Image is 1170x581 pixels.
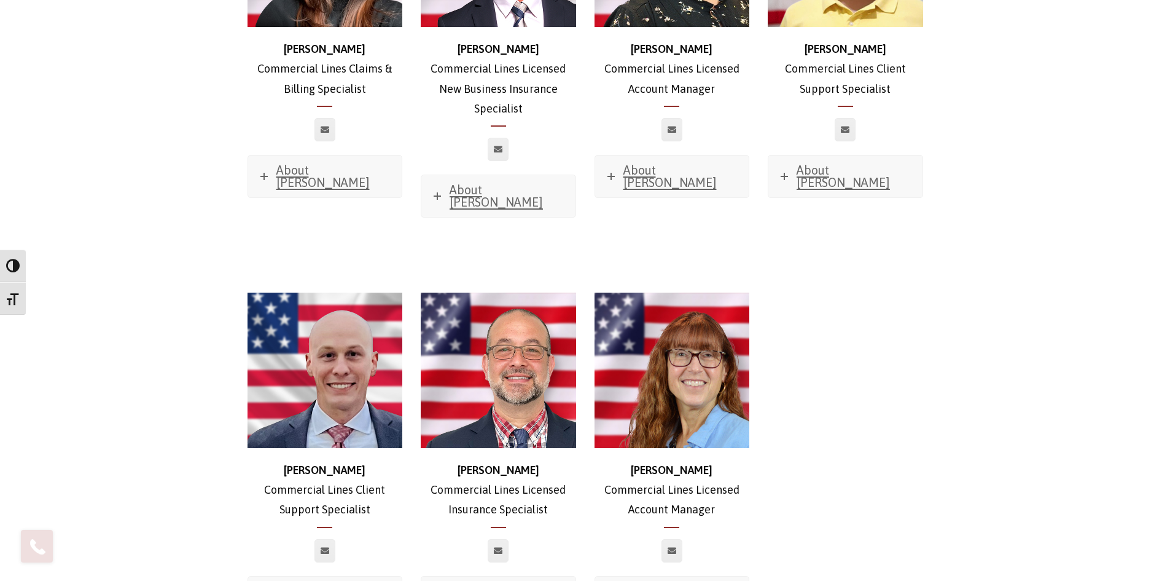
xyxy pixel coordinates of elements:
[284,464,365,476] strong: [PERSON_NAME]
[595,293,750,448] img: Carrie_500x500
[623,163,717,189] span: About [PERSON_NAME]
[805,42,886,55] strong: [PERSON_NAME]
[248,460,403,520] p: Commercial Lines Client Support Specialist
[248,39,403,99] p: Commercial Lines Claims & Billing Specialist
[421,175,575,217] a: About [PERSON_NAME]
[284,42,365,55] strong: [PERSON_NAME]
[421,293,576,448] img: nick headshot photo
[421,39,576,119] p: Commercial Lines Licensed New Business Insurance Specialist
[248,156,402,197] a: About [PERSON_NAME]
[276,163,370,189] span: About [PERSON_NAME]
[797,163,890,189] span: About [PERSON_NAME]
[248,293,403,448] img: michael 500x500
[450,183,543,209] span: About [PERSON_NAME]
[631,464,712,476] strong: [PERSON_NAME]
[458,42,539,55] strong: [PERSON_NAME]
[595,156,749,197] a: About [PERSON_NAME]
[28,537,47,556] img: Phone icon
[631,42,712,55] strong: [PERSON_NAME]
[458,464,539,476] strong: [PERSON_NAME]
[595,39,750,99] p: Commercial Lines Licensed Account Manager
[595,460,750,520] p: Commercial Lines Licensed Account Manager
[421,460,576,520] p: Commercial Lines Licensed Insurance Specialist
[768,39,923,99] p: Commercial Lines Client Support Specialist
[768,156,922,197] a: About [PERSON_NAME]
